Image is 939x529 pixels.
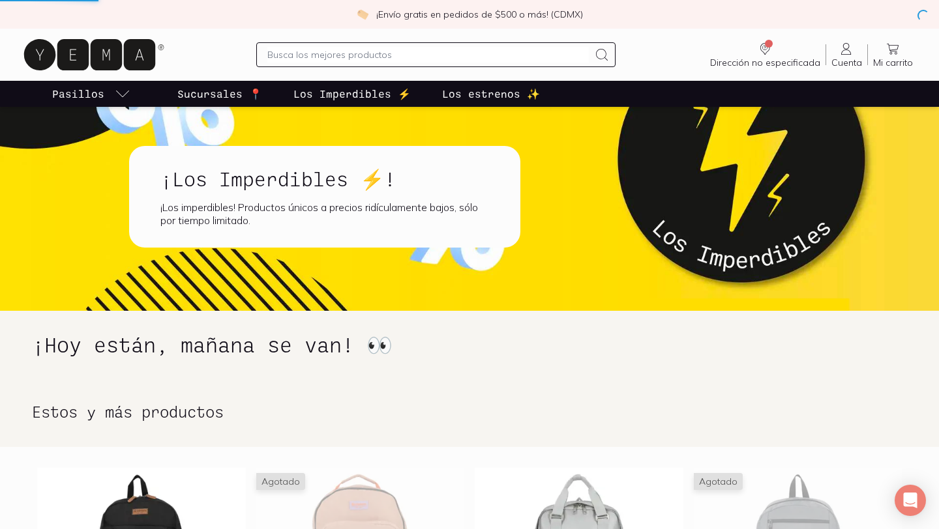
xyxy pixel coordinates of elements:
[177,86,262,102] p: Sucursales 📍
[710,57,820,68] span: Dirección no especificada
[160,167,489,190] h1: ¡Los Imperdibles ⚡!
[32,332,907,356] h1: ¡Hoy están, mañana se van! 👀
[868,41,918,68] a: Mi carrito
[440,81,543,107] a: Los estrenos ✨
[160,201,489,227] div: ¡Los imperdibles! Productos únicos a precios ridículamente bajos, sólo por tiempo limitado.
[50,81,133,107] a: pasillo-todos-link
[895,485,926,516] div: Open Intercom Messenger
[705,41,826,68] a: Dirección no especificada
[357,8,368,20] img: check
[293,86,411,102] p: Los Imperdibles ⚡️
[831,57,862,68] span: Cuenta
[376,8,583,21] p: ¡Envío gratis en pedidos de $500 o más! (CDMX)
[256,473,305,490] span: Agotado
[175,81,265,107] a: Sucursales 📍
[267,47,588,63] input: Busca los mejores productos
[826,41,867,68] a: Cuenta
[291,81,413,107] a: Los Imperdibles ⚡️
[129,146,562,248] a: ¡Los Imperdibles ⚡!¡Los imperdibles! Productos únicos a precios ridículamente bajos, sólo por tie...
[873,57,913,68] span: Mi carrito
[32,403,907,420] h2: Estos y más productos
[52,86,104,102] p: Pasillos
[694,473,743,490] span: Agotado
[442,86,540,102] p: Los estrenos ✨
